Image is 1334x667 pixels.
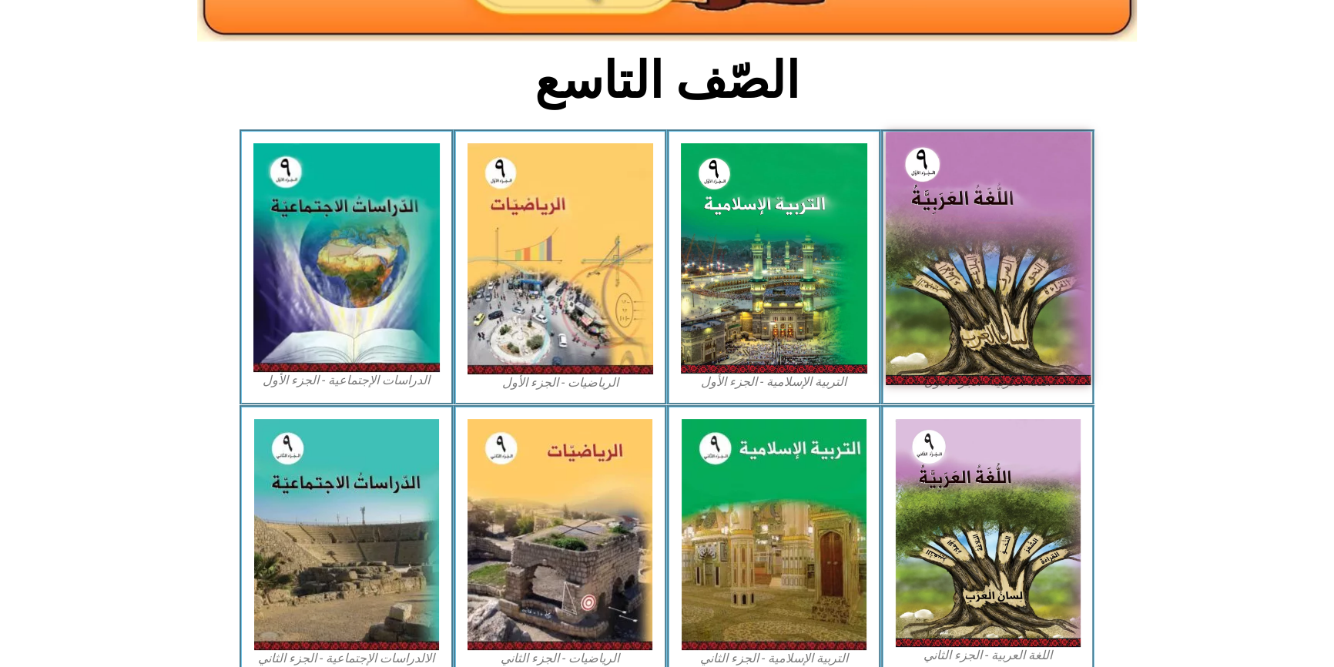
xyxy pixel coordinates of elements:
figcaption: الرياضيات - الجزء الأول​ [468,374,654,391]
figcaption: التربية الإسلامية - الجزء الثاني [681,650,867,667]
figcaption: اللغة العربية - الجزء الثاني [895,647,1081,664]
figcaption: الالدراسات الإجتماعية - الجزء الثاني [253,650,440,667]
figcaption: الدراسات الإجتماعية - الجزء الأول​ [253,372,440,389]
figcaption: الرياضيات - الجزء الثاني [468,650,654,667]
h2: الصّف التاسع [413,51,922,111]
figcaption: التربية الإسلامية - الجزء الأول [681,374,867,390]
